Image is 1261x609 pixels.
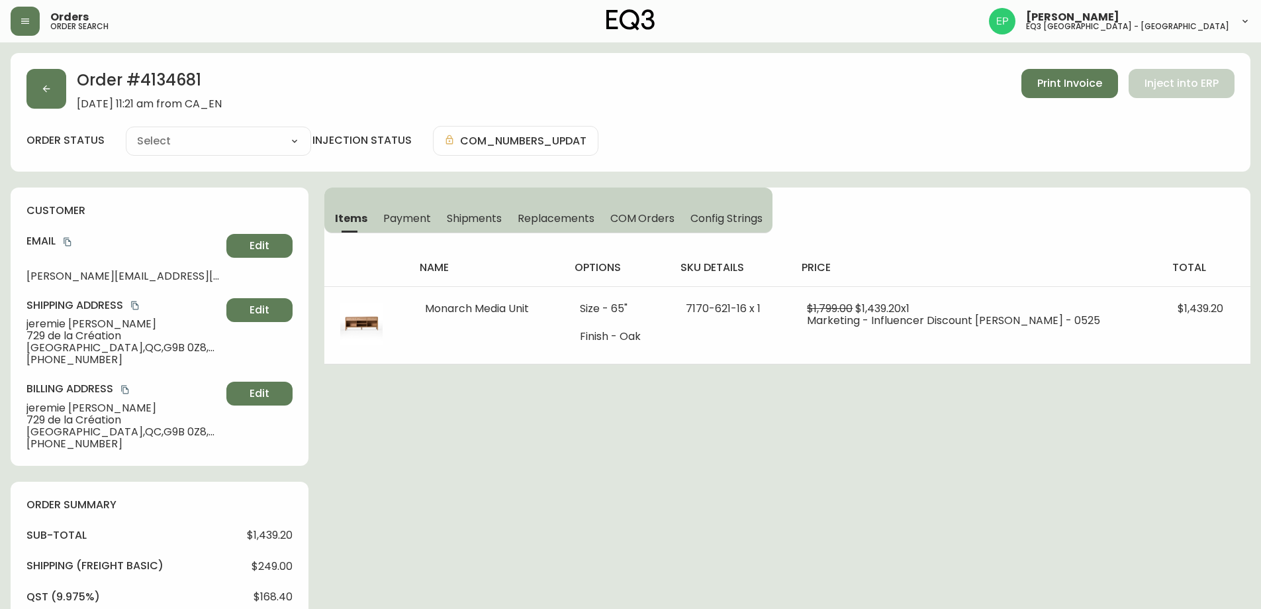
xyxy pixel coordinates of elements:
img: logo [606,9,655,30]
span: [PHONE_NUMBER] [26,354,221,366]
span: Shipments [447,211,502,225]
h4: sku details [680,260,781,275]
span: $1,439.20 [247,529,293,541]
button: Edit [226,382,293,406]
button: copy [128,299,142,312]
span: Replacements [518,211,594,225]
button: copy [118,383,132,396]
span: Print Invoice [1037,76,1102,91]
span: [GEOGRAPHIC_DATA] , QC , G9B 0Z8 , CA [26,426,221,438]
span: 729 de la Création [26,330,221,342]
h4: injection status [312,133,412,148]
li: Size - 65" [580,303,654,315]
h4: options [575,260,659,275]
span: Payment [383,211,431,225]
span: $1,439.20 x 1 [855,301,910,316]
span: $168.40 [254,591,293,603]
button: Edit [226,234,293,258]
button: Print Invoice [1021,69,1118,98]
span: Config Strings [690,211,762,225]
h4: Email [26,234,221,249]
img: 933caf1d-3b98-4167-8ccb-d0fc66be8e15.jpg [340,303,383,345]
span: jeremie [PERSON_NAME] [26,318,221,330]
h4: Shipping Address [26,298,221,313]
span: 7170-621-16 x 1 [686,301,761,316]
h4: total [1172,260,1240,275]
label: order status [26,133,105,148]
span: [PERSON_NAME] [1026,12,1119,23]
img: edb0eb29d4ff191ed42d19acdf48d771 [989,8,1015,34]
h4: qst (9.975%) [26,590,100,604]
h4: order summary [26,498,293,512]
span: COM Orders [610,211,675,225]
span: Edit [250,239,269,253]
span: $1,439.20 [1178,301,1223,316]
span: [DATE] 11:21 am from CA_EN [77,98,222,110]
span: jeremie [PERSON_NAME] [26,402,221,414]
span: Marketing - Influencer Discount [PERSON_NAME] - 0525 [807,313,1100,328]
span: Orders [50,12,89,23]
span: Monarch Media Unit [425,301,529,316]
h4: price [802,260,1151,275]
li: Finish - Oak [580,331,654,343]
button: copy [61,235,74,249]
h5: order search [50,23,109,30]
h4: Billing Address [26,382,221,396]
button: Edit [226,298,293,322]
span: Edit [250,303,269,317]
span: [PHONE_NUMBER] [26,438,221,450]
span: $1,799.00 [807,301,853,316]
h5: eq3 [GEOGRAPHIC_DATA] - [GEOGRAPHIC_DATA] [1026,23,1229,30]
span: [GEOGRAPHIC_DATA] , QC , G9B 0Z8 , CA [26,342,221,354]
span: Edit [250,386,269,401]
h4: name [420,260,553,275]
h4: Shipping ( Freight Basic ) [26,559,163,573]
h4: customer [26,203,293,218]
span: $249.00 [252,561,293,573]
h2: Order # 4134681 [77,69,222,98]
span: [PERSON_NAME][EMAIL_ADDRESS][DOMAIN_NAME] [26,270,221,282]
h4: sub-total [26,528,87,543]
span: Items [335,211,367,225]
span: 729 de la Création [26,414,221,426]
